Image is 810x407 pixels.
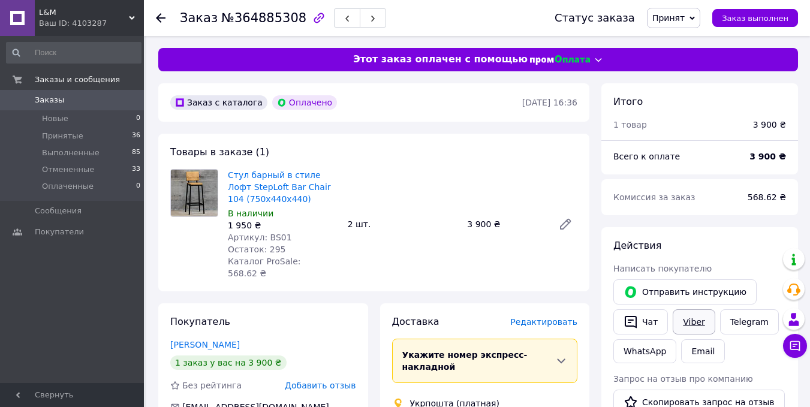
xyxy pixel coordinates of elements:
[749,152,786,161] b: 3 900 ₴
[613,240,661,251] span: Действия
[180,11,218,25] span: Заказ
[42,131,83,141] span: Принятые
[228,209,273,218] span: В наличии
[720,309,779,334] a: Telegram
[221,11,306,25] span: №364885308
[42,181,94,192] span: Оплаченные
[353,53,528,67] span: Этот заказ оплачен с помощью
[553,212,577,236] a: Редактировать
[613,264,712,273] span: Написать покупателю
[673,309,715,334] a: Viber
[402,350,528,372] span: Укажите номер экспресс-накладной
[228,233,292,242] span: Артикул: BS01
[39,18,144,29] div: Ваш ID: 4103287
[228,245,286,254] span: Остаток: 295
[522,98,577,107] time: [DATE] 16:36
[6,42,141,64] input: Поиск
[712,9,798,27] button: Заказ выполнен
[681,339,725,363] button: Email
[228,219,338,231] div: 1 950 ₴
[510,317,577,327] span: Редактировать
[170,316,230,327] span: Покупатель
[132,147,140,158] span: 85
[613,192,695,202] span: Комиссия за заказ
[462,216,549,233] div: 3 900 ₴
[613,309,668,334] button: Чат
[35,74,120,85] span: Заказы и сообщения
[171,170,217,216] img: Стул барный в стиле Лофт StepLoft Bar Chair 104 (750x440x440)
[748,192,786,202] span: 568.62 ₴
[228,257,300,278] span: Каталог ProSale: 568.62 ₴
[555,12,635,24] div: Статус заказа
[156,12,165,24] div: Вернуться назад
[722,14,788,23] span: Заказ выполнен
[136,113,140,124] span: 0
[783,334,807,358] button: Чат с покупателем
[753,119,786,131] div: 3 900 ₴
[228,170,331,204] a: Стул барный в стиле Лофт StepLoft Bar Chair 104 (750x440x440)
[170,95,267,110] div: Заказ с каталога
[42,147,100,158] span: Выполненные
[613,374,753,384] span: Запрос на отзыв про компанию
[35,95,64,105] span: Заказы
[136,181,140,192] span: 0
[613,279,757,305] button: Отправить инструкцию
[613,96,643,107] span: Итого
[42,164,94,175] span: Отмененные
[170,340,240,349] a: [PERSON_NAME]
[652,13,685,23] span: Принят
[613,152,680,161] span: Всего к оплате
[182,381,242,390] span: Без рейтинга
[170,146,269,158] span: Товары в заказе (1)
[170,355,287,370] div: 1 заказ у вас на 3 900 ₴
[272,95,337,110] div: Оплачено
[35,227,84,237] span: Покупатели
[343,216,463,233] div: 2 шт.
[42,113,68,124] span: Новые
[132,164,140,175] span: 33
[132,131,140,141] span: 36
[285,381,356,390] span: Добавить отзыв
[392,316,439,327] span: Доставка
[39,7,129,18] span: L&M
[613,339,676,363] a: WhatsApp
[35,206,82,216] span: Сообщения
[613,120,647,129] span: 1 товар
